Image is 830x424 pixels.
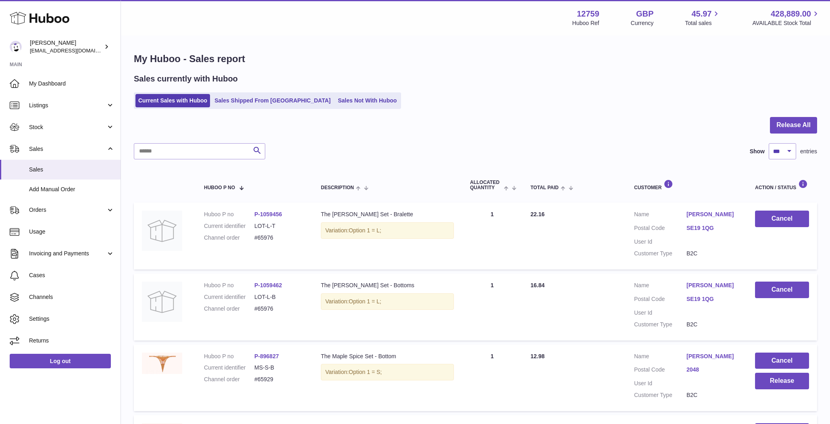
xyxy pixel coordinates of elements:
dd: B2C [686,250,739,257]
span: 12.98 [530,353,545,359]
div: Action / Status [755,180,809,190]
span: Cases [29,272,114,279]
dt: Huboo P no [204,353,254,360]
div: Customer [634,180,739,190]
label: Show [750,148,765,155]
td: 1 [462,203,522,269]
dt: Current identifier [204,293,254,301]
img: sofiapanwar@unndr.com [10,41,22,53]
a: [PERSON_NAME] [686,282,739,289]
img: no-photo.jpg [142,211,182,251]
span: Stock [29,123,106,131]
div: The [PERSON_NAME] Set - Bralette [321,211,454,218]
span: ALLOCATED Quantity [470,180,502,190]
span: Returns [29,337,114,345]
dt: Name [634,282,686,291]
dd: LOT-L-B [254,293,305,301]
h1: My Huboo - Sales report [134,52,817,65]
strong: 12759 [577,8,599,19]
div: Variation: [321,293,454,310]
button: Release [755,373,809,389]
span: Channels [29,293,114,301]
dt: Channel order [204,376,254,383]
dd: MS-S-B [254,364,305,372]
a: 2048 [686,366,739,374]
span: Huboo P no [204,185,235,190]
button: Cancel [755,211,809,227]
dt: User Id [634,238,686,246]
dd: LOT-L-T [254,222,305,230]
a: 45.97 Total sales [685,8,721,27]
span: 16.84 [530,282,545,288]
dd: B2C [686,321,739,328]
dt: Huboo P no [204,211,254,218]
strong: GBP [636,8,653,19]
span: Option 1 = L; [349,298,381,305]
div: [PERSON_NAME] [30,39,102,54]
dt: Channel order [204,305,254,313]
dt: Customer Type [634,250,686,257]
td: 1 [462,274,522,340]
span: Sales [29,145,106,153]
span: My Dashboard [29,80,114,88]
span: Add Manual Order [29,186,114,193]
a: [PERSON_NAME] [686,211,739,218]
a: SE19 1QG [686,295,739,303]
span: 45.97 [691,8,711,19]
span: 428,889.00 [771,8,811,19]
dt: Huboo P no [204,282,254,289]
div: Variation: [321,222,454,239]
a: Sales Shipped From [GEOGRAPHIC_DATA] [212,94,333,107]
button: Release All [770,117,817,134]
dd: #65929 [254,376,305,383]
button: Cancel [755,353,809,369]
dt: Name [634,211,686,220]
img: no-photo.jpg [142,282,182,322]
h2: Sales currently with Huboo [134,73,238,84]
span: Option 1 = S; [349,369,382,375]
dd: #65976 [254,305,305,313]
div: Currency [631,19,654,27]
div: Variation: [321,364,454,380]
span: Invoicing and Payments [29,250,106,257]
dt: Channel order [204,234,254,242]
a: [PERSON_NAME] [686,353,739,360]
span: Listings [29,102,106,109]
dd: B2C [686,391,739,399]
span: Total sales [685,19,721,27]
a: 428,889.00 AVAILABLE Stock Total [752,8,820,27]
dd: #65976 [254,234,305,242]
div: The Maple Spice Set - Bottom [321,353,454,360]
a: SE19 1QG [686,224,739,232]
span: entries [800,148,817,155]
dt: Postal Code [634,295,686,305]
div: Huboo Ref [572,19,599,27]
div: The [PERSON_NAME] Set - Bottoms [321,282,454,289]
a: Sales Not With Huboo [335,94,399,107]
span: AVAILABLE Stock Total [752,19,820,27]
span: Description [321,185,354,190]
a: Current Sales with Huboo [135,94,210,107]
span: [EMAIL_ADDRESS][DOMAIN_NAME] [30,47,119,54]
span: Orders [29,206,106,214]
dt: Postal Code [634,224,686,234]
dt: Name [634,353,686,362]
td: 1 [462,345,522,411]
a: Log out [10,354,111,368]
dt: Current identifier [204,364,254,372]
dt: User Id [634,309,686,317]
a: P-896827 [254,353,279,359]
span: Option 1 = L; [349,227,381,234]
img: 127591716465229.png [142,353,182,374]
dt: Current identifier [204,222,254,230]
span: 22.16 [530,211,545,217]
dt: User Id [634,380,686,387]
span: Usage [29,228,114,236]
a: P-1059462 [254,282,282,288]
span: Sales [29,166,114,173]
span: Settings [29,315,114,323]
dt: Postal Code [634,366,686,376]
a: P-1059456 [254,211,282,217]
span: Total paid [530,185,559,190]
button: Cancel [755,282,809,298]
